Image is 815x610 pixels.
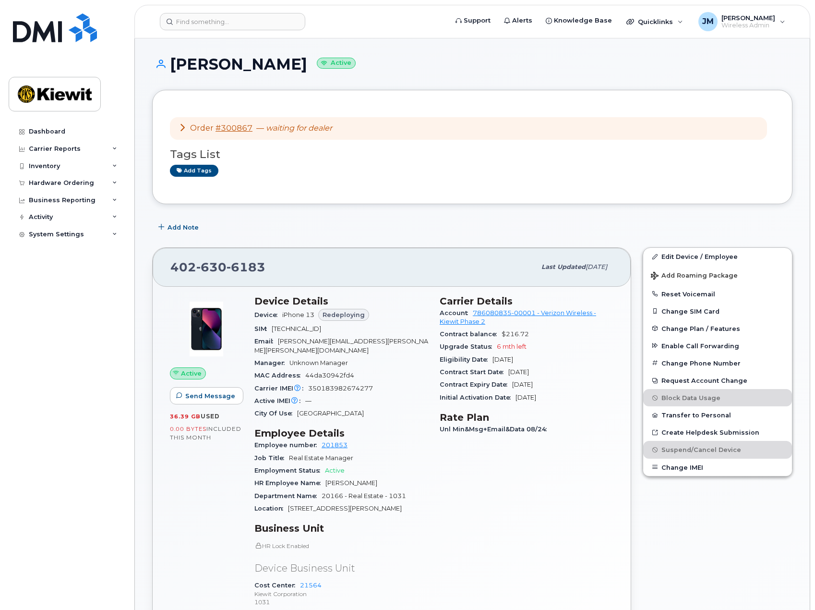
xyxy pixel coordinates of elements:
[282,311,314,318] span: iPhone 13
[492,356,513,363] span: [DATE]
[643,303,792,320] button: Change SIM Card
[170,425,241,441] span: included this month
[305,372,354,379] span: 44da30942fd4
[289,454,353,462] span: Real Estate Manager
[322,441,348,449] a: 201853
[502,330,529,338] span: $216.72
[170,387,243,404] button: Send Message
[440,330,502,338] span: Contract balance
[643,406,792,424] button: Transfer to Personal
[266,123,332,133] em: waiting for dealer
[170,260,265,274] span: 402
[190,123,214,133] span: Order
[152,219,207,236] button: Add Note
[541,263,586,270] span: Last updated
[254,338,428,354] span: [PERSON_NAME][EMAIL_ADDRESS][PERSON_NAME][PERSON_NAME][DOMAIN_NAME]
[308,385,373,392] span: 350183982674277
[515,394,536,401] span: [DATE]
[586,263,607,270] span: [DATE]
[322,492,406,500] span: 20166 - Real Estate - 1031
[254,590,428,598] p: Kiewit Corporation
[440,426,551,433] span: Unl Min&Msg+Email&Data 08/24
[440,394,515,401] span: Initial Activation Date
[254,372,305,379] span: MAC Address
[661,342,739,349] span: Enable Call Forwarding
[297,410,364,417] span: [GEOGRAPHIC_DATA]
[254,561,428,575] p: Device Business Unit
[643,372,792,389] button: Request Account Change
[201,413,220,420] span: used
[254,397,305,404] span: Active IMEI
[643,248,792,265] a: Edit Device / Employee
[254,492,322,500] span: Department Name
[170,148,775,160] h3: Tags List
[254,410,297,417] span: City Of Use
[170,165,218,177] a: Add tags
[288,505,402,512] span: [STREET_ADDRESS][PERSON_NAME]
[512,381,533,388] span: [DATE]
[440,368,508,376] span: Contract Start Date
[440,412,613,423] h3: Rate Plan
[440,309,473,317] span: Account
[178,300,235,358] img: image20231002-3703462-1ig824h.jpeg
[254,582,300,589] span: Cost Center
[254,441,322,449] span: Employee number
[440,381,512,388] span: Contract Expiry Date
[181,369,202,378] span: Active
[643,337,792,354] button: Enable Call Forwarding
[254,505,288,512] span: Location
[152,56,792,73] h1: [PERSON_NAME]
[440,309,596,325] a: 786080835-00001 - Verizon Wireless - Kiewit Phase 2
[440,356,492,363] span: Eligibility Date
[168,223,199,232] span: Add Note
[440,295,613,307] h3: Carrier Details
[643,354,792,372] button: Change Phone Number
[643,389,792,406] button: Block Data Usage
[254,427,428,439] h3: Employee Details
[216,123,252,133] a: #300867
[254,385,308,392] span: Carrier IMEI
[254,325,272,332] span: SIM
[254,338,278,345] span: Email
[272,325,321,332] span: [TECHNICAL_ID]
[254,542,428,550] p: HR Lock Enabled
[643,285,792,303] button: Reset Voicemail
[643,459,792,476] button: Change IMEI
[227,260,265,274] span: 6183
[508,368,529,376] span: [DATE]
[497,343,527,350] span: 6 mth left
[325,479,377,487] span: [PERSON_NAME]
[289,359,348,366] span: Unknown Manager
[185,391,235,401] span: Send Message
[661,446,741,453] span: Suspend/Cancel Device
[643,320,792,337] button: Change Plan / Features
[254,311,282,318] span: Device
[256,123,332,133] span: —
[305,397,312,404] span: —
[254,295,428,307] h3: Device Details
[254,454,289,462] span: Job Title
[440,343,497,350] span: Upgrade Status
[170,413,201,420] span: 36.39 GB
[643,441,792,458] button: Suspend/Cancel Device
[773,568,808,603] iframe: Messenger Launcher
[323,310,365,319] span: Redeploying
[170,426,206,432] span: 0.00 Bytes
[196,260,227,274] span: 630
[643,424,792,441] a: Create Helpdesk Submission
[317,58,356,69] small: Active
[643,265,792,285] button: Add Roaming Package
[254,523,428,534] h3: Business Unit
[254,359,289,366] span: Manager
[254,598,428,606] p: 1031
[325,467,345,474] span: Active
[254,467,325,474] span: Employment Status
[661,325,740,332] span: Change Plan / Features
[300,582,322,589] a: 21564
[651,272,738,281] span: Add Roaming Package
[254,479,325,487] span: HR Employee Name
